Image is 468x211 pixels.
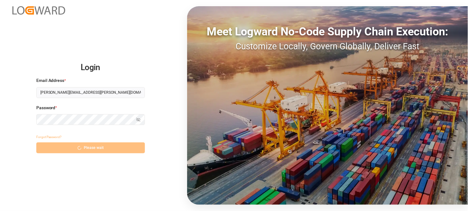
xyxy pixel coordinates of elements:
div: Customize Locally, Govern Globally, Deliver Fast [187,40,468,53]
span: Email Address [36,77,65,84]
span: Password [36,105,56,111]
input: Enter your email [36,87,145,98]
img: Logward_new_orange.png [12,6,65,15]
div: Meet Logward No-Code Supply Chain Execution: [187,23,468,40]
h2: Login [36,58,145,78]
